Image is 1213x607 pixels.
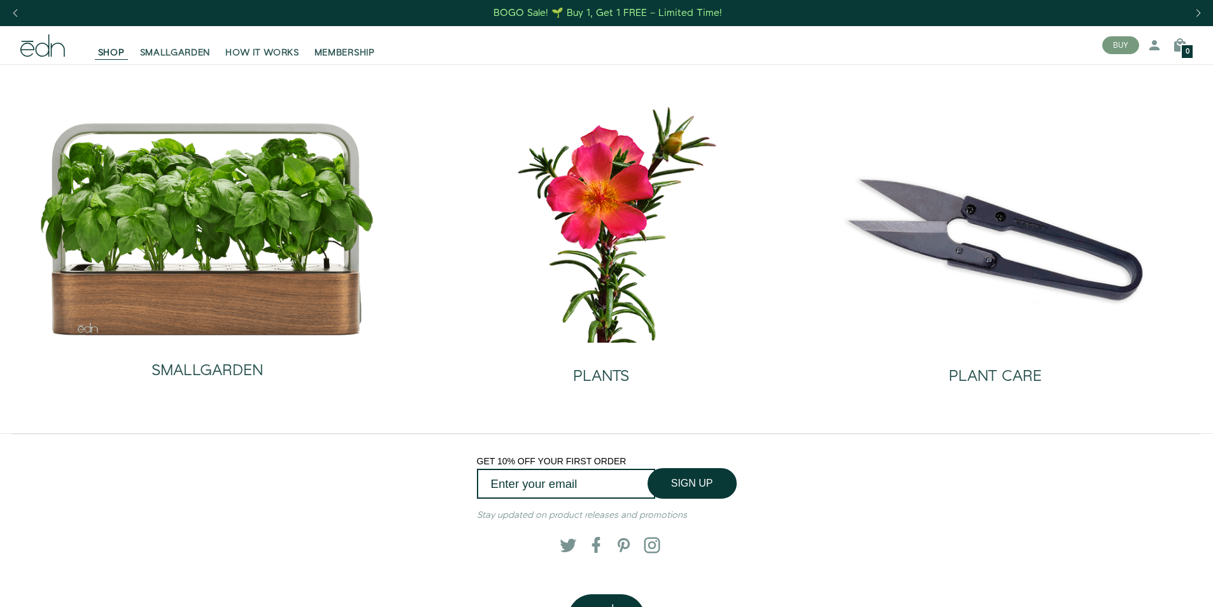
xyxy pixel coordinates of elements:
[648,468,737,499] button: SIGN UP
[809,343,1182,395] a: PLANT CARE
[415,343,788,395] a: PLANTS
[573,368,629,385] h2: PLANTS
[218,31,306,59] a: HOW IT WORKS
[949,368,1042,385] h2: PLANT CARE
[307,31,383,59] a: MEMBERSHIP
[132,31,218,59] a: SMALLGARDEN
[477,456,627,466] span: GET 10% OFF YOUR FIRST ORDER
[477,509,687,522] em: Stay updated on product releases and promotions
[90,31,132,59] a: SHOP
[1115,569,1200,601] iframe: Opens a widget where you can find more information
[152,362,263,379] h2: SMALLGARDEN
[1186,48,1189,55] span: 0
[225,46,299,59] span: HOW IT WORKS
[98,46,125,59] span: SHOP
[39,337,375,389] a: SMALLGARDEN
[492,3,723,23] a: BOGO Sale! 🌱 Buy 1, Get 1 FREE – Limited Time!
[140,46,211,59] span: SMALLGARDEN
[477,469,655,499] input: Enter your email
[493,6,722,20] div: BOGO Sale! 🌱 Buy 1, Get 1 FREE – Limited Time!
[1102,36,1139,54] button: BUY
[315,46,375,59] span: MEMBERSHIP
